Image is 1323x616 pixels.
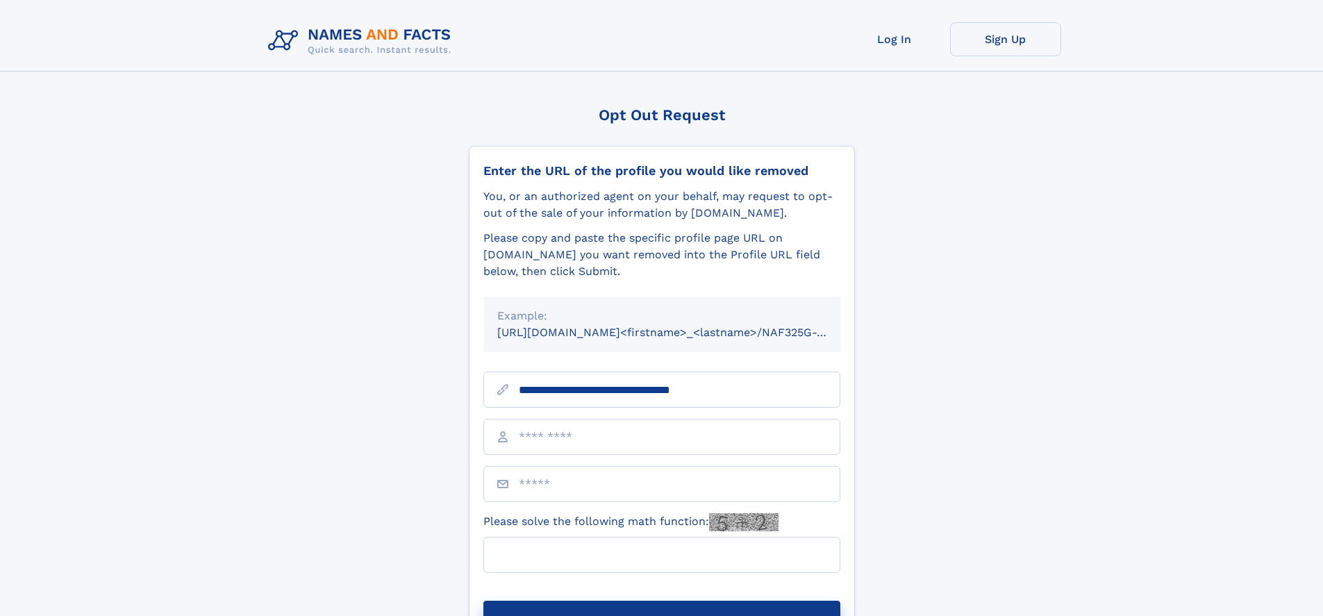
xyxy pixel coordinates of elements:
a: Log In [839,22,950,56]
a: Sign Up [950,22,1061,56]
div: You, or an authorized agent on your behalf, may request to opt-out of the sale of your informatio... [483,188,840,222]
div: Enter the URL of the profile you would like removed [483,163,840,178]
div: Opt Out Request [469,106,855,124]
div: Example: [497,308,826,324]
label: Please solve the following math function: [483,513,779,531]
div: Please copy and paste the specific profile page URL on [DOMAIN_NAME] you want removed into the Pr... [483,230,840,280]
small: [URL][DOMAIN_NAME]<firstname>_<lastname>/NAF325G-xxxxxxxx [497,326,867,339]
img: Logo Names and Facts [263,22,463,60]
